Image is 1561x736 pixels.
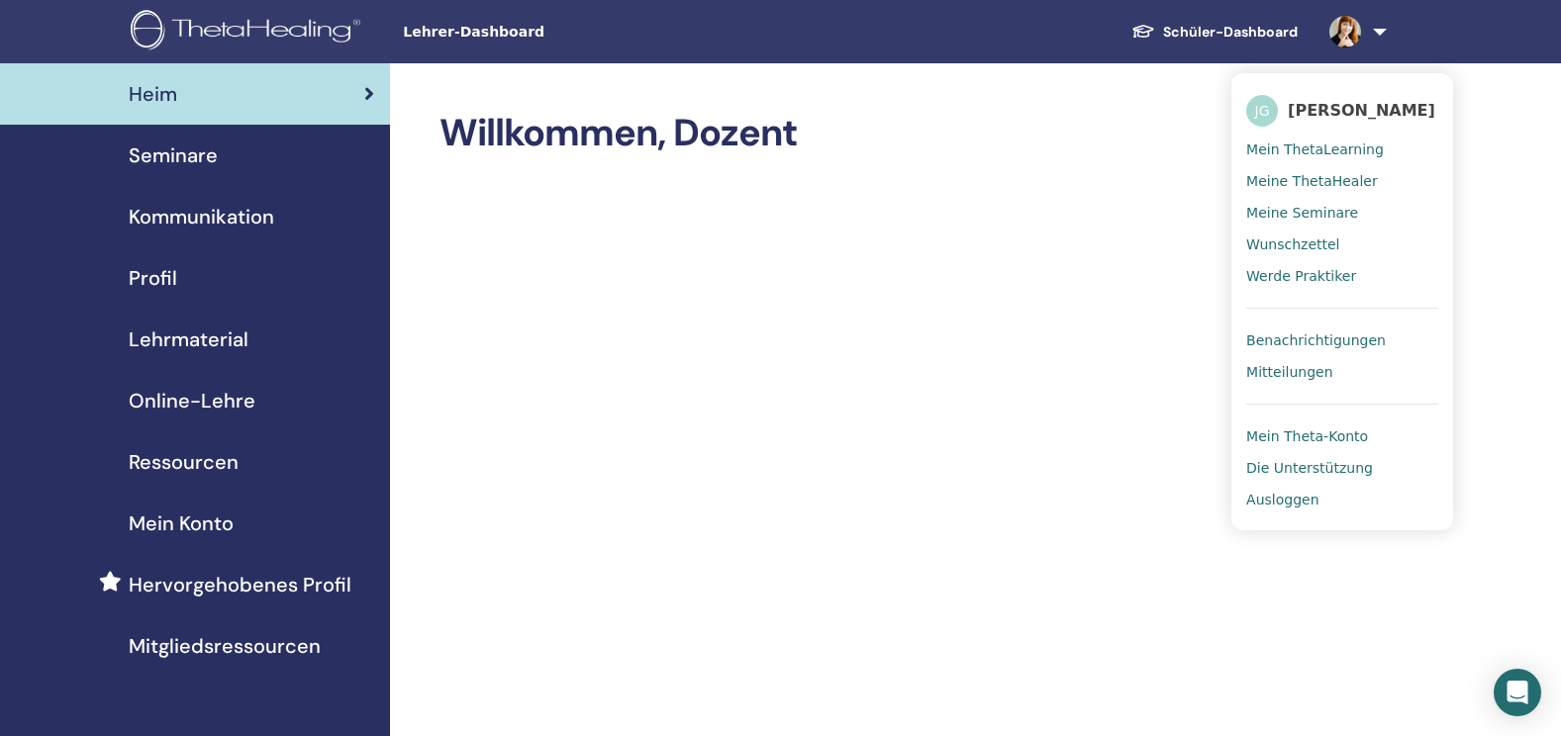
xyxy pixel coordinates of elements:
[1246,260,1438,292] a: Werde Praktiker
[131,10,367,54] img: logo.png
[1246,491,1318,508] span: Ausloggen
[129,140,218,170] span: Seminare
[129,202,274,231] span: Kommunikation
[129,508,234,538] span: Mein Konto
[1246,452,1438,484] a: Die Unterstützung
[1288,100,1435,121] span: [PERSON_NAME]
[129,631,321,661] span: Mitgliedsressourcen
[129,79,177,109] span: Heim
[1246,484,1438,515] a: Ausloggen
[1246,134,1438,165] a: Mein ThetaLearning
[1116,14,1314,50] a: Schüler-Dashboard
[1246,95,1278,127] span: JG
[1246,204,1358,222] span: Meine Seminare
[1131,23,1155,40] img: graduation-cap-white.svg
[1246,363,1332,381] span: Mitteilungen
[1246,235,1339,253] span: Wunschzettel
[129,263,177,293] span: Profil
[1163,23,1298,41] font: Schüler-Dashboard
[1329,16,1361,47] img: default.jpg
[403,22,700,43] span: Lehrer-Dashboard
[439,111,1383,156] h2: Willkommen, Dozent
[1246,420,1438,452] a: Mein Theta-Konto
[1246,427,1368,445] span: Mein Theta-Konto
[1246,172,1378,190] span: Meine ThetaHealer
[129,324,248,354] span: Lehrmaterial
[129,386,255,415] span: Online-Lehre
[1246,197,1438,229] a: Meine Seminare
[1246,267,1356,285] span: Werde Praktiker
[1246,140,1384,158] span: Mein ThetaLearning
[1246,229,1438,260] a: Wunschzettel
[1246,88,1438,134] a: JG[PERSON_NAME]
[1246,331,1386,349] span: Benachrichtigungen
[1494,669,1541,716] div: Öffnen Sie den Intercom Messenger
[1246,459,1373,477] span: Die Unterstützung
[1246,356,1438,388] a: Mitteilungen
[1246,165,1438,197] a: Meine ThetaHealer
[129,447,239,477] span: Ressourcen
[129,570,351,599] span: Hervorgehobenes Profil
[1246,324,1438,356] a: Benachrichtigungen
